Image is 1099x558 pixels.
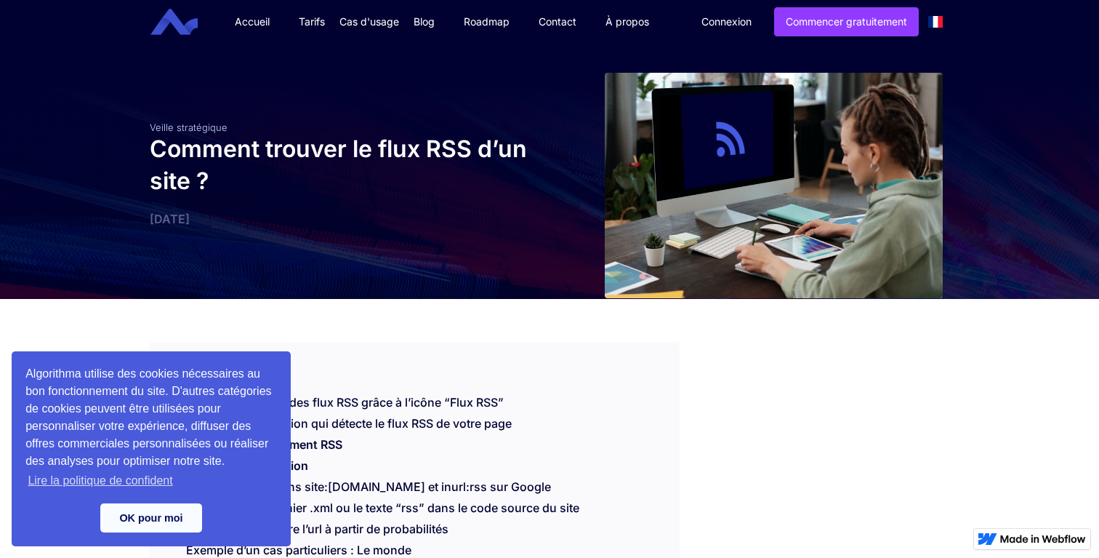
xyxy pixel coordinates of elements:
a: Exemple d’un cas particuliers : Le monde [186,543,411,557]
a: learn more about cookies [25,470,175,492]
a: Recherchez un fichier .xml ou le texte “rss” dans le code source du site [186,501,579,515]
span: Algorithma utilise des cookies nécessaires au bon fonctionnement du site. D'autres catégories de ... [25,365,277,492]
a: Utilisez une extension qui détecte le flux RSS de votre page [186,416,512,431]
a: dismiss cookie message [100,503,202,533]
div: [DATE] [150,212,542,226]
a: Commencer gratuitement [774,7,919,36]
a: Connexion [691,8,762,36]
a: Accédez à la page des flux RSS grâce à l’icône “Flux RSS” [186,395,504,410]
a: home [161,9,209,36]
a: Utilisez les fonctions site:[DOMAIN_NAME] et inurl:rss sur Google [186,479,551,494]
h1: Comment trouver le flux RSS d’un site ? [150,133,542,197]
img: Made in Webflow [1000,535,1086,543]
div: cookieconsent [12,351,291,546]
div: SOMMAIRE [150,343,678,380]
div: Cas d'usage [339,15,399,29]
div: Veille stratégique [150,121,542,133]
a: Tentez de construire l’url à partir de probabilités [186,522,448,536]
